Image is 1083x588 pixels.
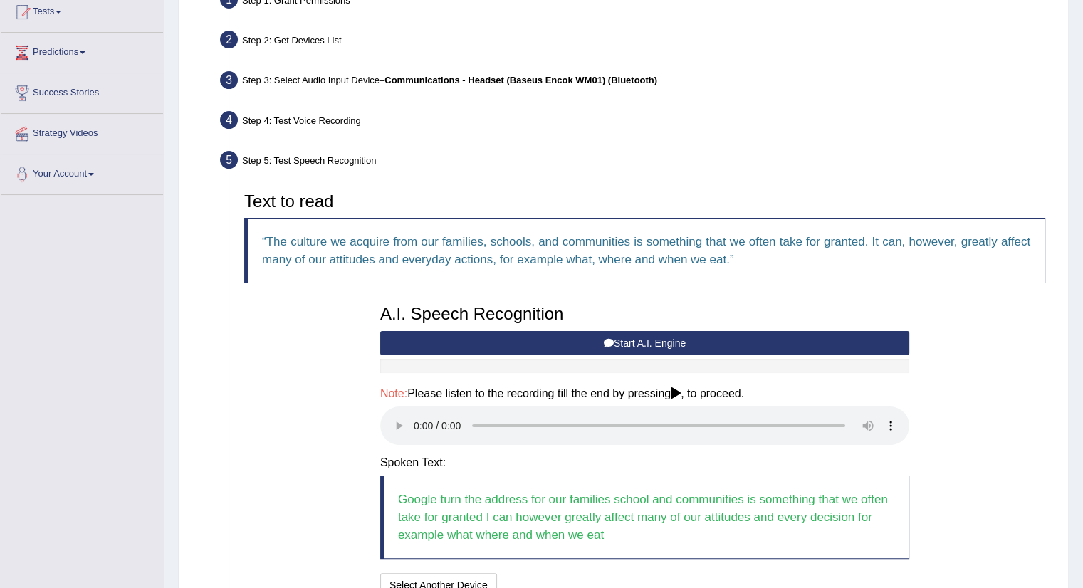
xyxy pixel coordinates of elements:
[380,387,909,400] h4: Please listen to the recording till the end by pressing , to proceed.
[384,75,657,85] b: Communications - Headset (Baseus Encok WM01) (Bluetooth)
[1,154,163,190] a: Your Account
[244,192,1045,211] h3: Text to read
[1,114,163,149] a: Strategy Videos
[380,476,909,559] blockquote: Google turn the address for our families school and communities is something that we often take f...
[262,235,1030,266] q: The culture we acquire from our families, schools, and communities is something that we often tak...
[1,73,163,109] a: Success Stories
[214,107,1062,138] div: Step 4: Test Voice Recording
[214,147,1062,178] div: Step 5: Test Speech Recognition
[214,26,1062,58] div: Step 2: Get Devices List
[380,331,909,355] button: Start A.I. Engine
[380,305,909,323] h3: A.I. Speech Recognition
[380,387,407,399] span: Note:
[380,456,909,469] h4: Spoken Text:
[1,33,163,68] a: Predictions
[380,75,657,85] span: –
[214,67,1062,98] div: Step 3: Select Audio Input Device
